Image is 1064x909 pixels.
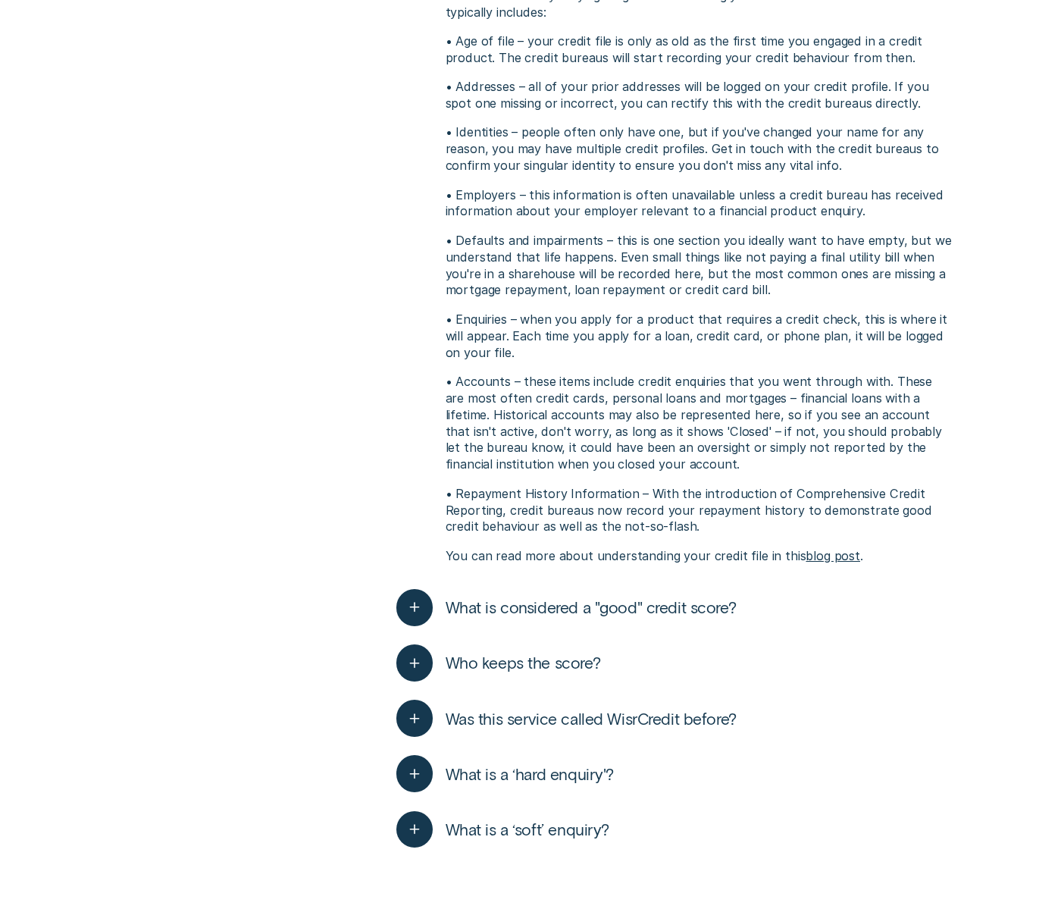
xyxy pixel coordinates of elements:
p: • Repayment History Information – With the introduction of Comprehensive Credit Reporting, credit... [446,486,953,536]
span: Who keeps the score? [446,653,601,672]
p: • Age of file – your credit file is only as old as the first time you engaged in a credit product... [446,33,953,67]
span: What is a ‘hard enquiry'? [446,764,614,784]
p: • Identities – people often only have one, but if you've changed your name for any reason, you ma... [446,124,953,174]
span: What is a ‘soft’ enquiry? [446,820,609,839]
p: • Addresses – all of your prior addresses will be logged on your credit profile. If you spot one ... [446,79,953,112]
p: • Defaults and impairments – this is one section you ideally want to have empty, but we understan... [446,233,953,299]
span: What is considered a "good" credit score? [446,597,737,617]
p: • Enquiries – when you apply for a product that requires a credit check, this is where it will ap... [446,312,953,362]
button: What is a ‘soft’ enquiry? [396,811,609,848]
button: What is considered a "good" credit score? [396,589,737,626]
p: • Employers – this information is often unavailable unless a credit bureau has received informati... [446,187,953,221]
button: What is a ‘hard enquiry'? [396,755,614,792]
p: You can read more about understanding your credit file in this . [446,548,953,565]
p: • Accounts – these items include credit enquiries that you went through with. These are most ofte... [446,374,953,474]
a: blog post [806,548,860,563]
button: Was this service called WisrCredit before? [396,700,737,737]
span: Was this service called WisrCredit before? [446,709,737,729]
button: Who keeps the score? [396,644,601,682]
